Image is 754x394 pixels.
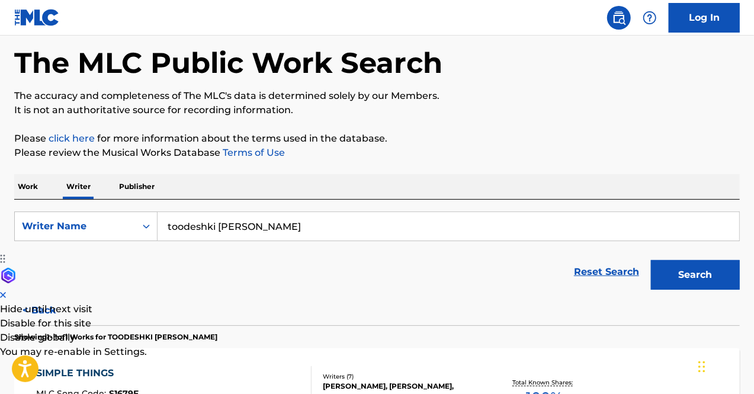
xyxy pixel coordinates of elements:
img: help [643,11,657,25]
h1: The MLC Public Work Search [14,45,442,81]
p: It is not an authoritative source for recording information. [14,103,740,117]
div: Writers ( 7 ) [323,372,484,381]
a: Log In [669,3,740,33]
form: Search Form [14,212,740,296]
p: Work [14,174,41,199]
iframe: Chat Widget [695,337,754,394]
div: Help [638,6,662,30]
div: SIMPLE THINGS [36,366,139,380]
p: Publisher [115,174,158,199]
p: Total Known Shares: [513,378,576,387]
img: search [612,11,626,25]
p: Writer [63,174,94,199]
p: The accuracy and completeness of The MLC's data is determined solely by our Members. [14,89,740,103]
a: Public Search [607,6,631,30]
div: Drag [698,349,705,385]
img: MLC Logo [14,9,60,26]
p: Please for more information about the terms used in the database. [14,132,740,146]
a: click here [49,133,95,144]
div: Writer Name [22,219,129,233]
p: Please review the Musical Works Database [14,146,740,160]
a: Terms of Use [220,147,285,158]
